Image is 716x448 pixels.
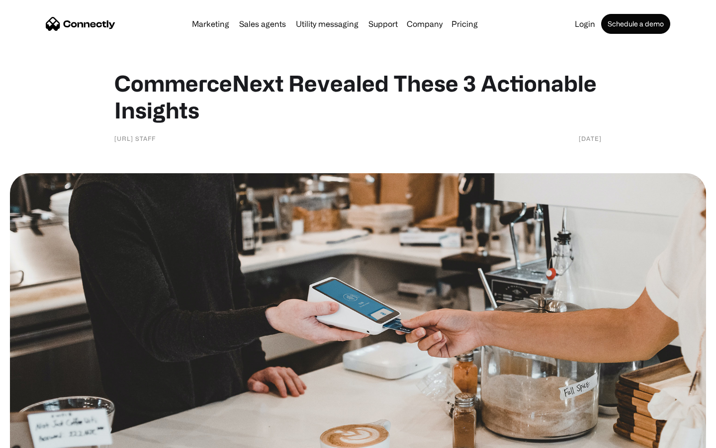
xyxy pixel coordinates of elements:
[114,70,602,123] h1: CommerceNext Revealed These 3 Actionable Insights
[188,20,233,28] a: Marketing
[235,20,290,28] a: Sales agents
[447,20,482,28] a: Pricing
[292,20,362,28] a: Utility messaging
[364,20,402,28] a: Support
[114,133,156,143] div: [URL] Staff
[579,133,602,143] div: [DATE]
[20,431,60,445] ul: Language list
[407,17,443,31] div: Company
[571,20,599,28] a: Login
[10,431,60,445] aside: Language selected: English
[601,14,670,34] a: Schedule a demo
